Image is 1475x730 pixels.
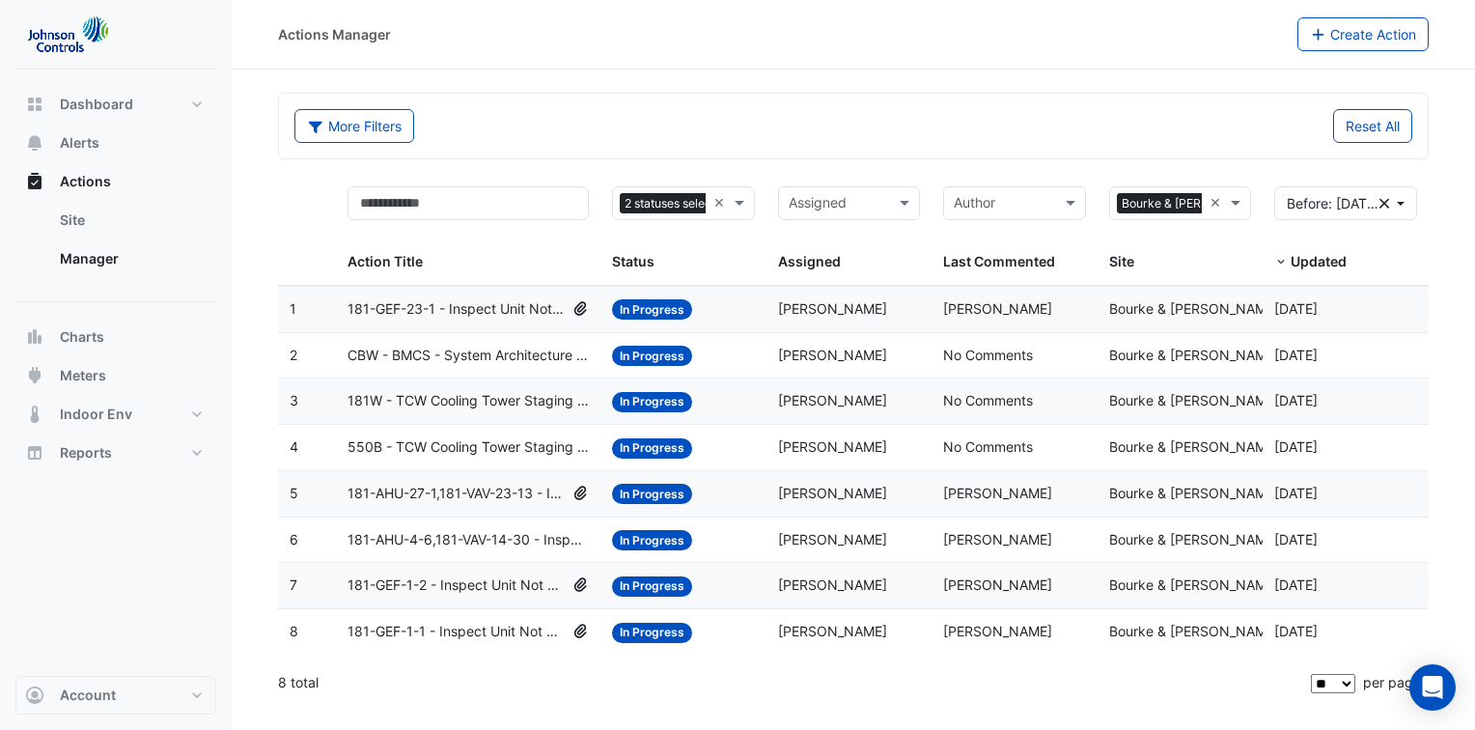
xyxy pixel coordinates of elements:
app-icon: Alerts [25,133,44,153]
app-icon: Meters [25,366,44,385]
span: In Progress [612,438,692,459]
button: Dashboard [15,85,216,124]
span: 181-GEF-1-1 - Inspect Unit Not Operating [348,621,565,643]
span: Bourke & [PERSON_NAME] [1109,623,1279,639]
button: Reports [15,434,216,472]
span: 6 [290,531,298,547]
button: More Filters [294,109,414,143]
app-icon: Dashboard [25,95,44,114]
span: CBW - BMCS - System Architecture Update [348,345,589,367]
span: Updated [1291,253,1347,269]
div: Actions Manager [278,24,391,44]
span: Last Commented [943,253,1055,269]
span: [PERSON_NAME] [943,623,1052,639]
div: Actions [15,201,216,286]
span: [PERSON_NAME] [778,485,887,501]
span: Account [60,686,116,705]
a: Site [44,201,216,239]
span: Meters [60,366,106,385]
button: Actions [15,162,216,201]
span: 181-GEF-23-1 - Inspect Unit Not Operating [348,298,565,321]
span: Bourke & [PERSON_NAME] [1109,531,1279,547]
span: 5 [290,485,298,501]
app-icon: Charts [25,327,44,347]
span: 2025-04-10T12:13:06.678 [1274,485,1318,501]
span: [PERSON_NAME] [778,392,887,408]
span: No Comments [943,347,1033,363]
span: [PERSON_NAME] [943,485,1052,501]
span: [PERSON_NAME] [778,576,887,593]
button: Before: [DATE] [1274,186,1417,220]
span: 550B - TCW Cooling Tower Staging Control [348,436,589,459]
span: Bourke & [PERSON_NAME] [1109,347,1279,363]
span: Reports [60,443,112,463]
span: Indoor Env [60,405,132,424]
span: 2025-06-19T14:25:33.260 [1274,347,1318,363]
app-icon: Indoor Env [25,405,44,424]
img: Company Logo [23,15,110,54]
span: Clear [1210,192,1226,214]
span: 2025-03-26T15:58:09.673 [1274,531,1318,547]
span: Actions [60,172,111,191]
app-icon: Actions [25,172,44,191]
button: Meters [15,356,216,395]
span: 8 [290,623,298,639]
span: Bourke & [PERSON_NAME] [1109,485,1279,501]
span: Before: 10 Aug 25 [1287,195,1379,211]
span: In Progress [612,530,692,550]
span: Bourke & [PERSON_NAME] [1117,193,1274,214]
div: Open Intercom Messenger [1409,664,1456,711]
span: Bourke & [PERSON_NAME] [1109,438,1279,455]
span: Bourke & [PERSON_NAME] [1109,300,1279,317]
a: Manager [44,239,216,278]
button: Create Action [1297,17,1430,51]
span: 1 [290,300,296,317]
span: 2025-06-19T14:21:30.412 [1274,392,1318,408]
span: [PERSON_NAME] [778,623,887,639]
span: Status [612,253,654,269]
button: Reset All [1333,109,1412,143]
fa-icon: Clear [1379,193,1390,213]
span: [PERSON_NAME] [943,300,1052,317]
span: 2025-07-25T07:38:17.594 [1274,300,1318,317]
span: No Comments [943,438,1033,455]
span: [PERSON_NAME] [778,300,887,317]
span: Alerts [60,133,99,153]
button: Account [15,676,216,715]
span: 181W - TCW Cooling Tower Staging Control [348,390,589,412]
span: 2025-03-26T11:23:21.845 [1274,623,1318,639]
span: Clear [713,192,730,214]
app-icon: Reports [25,443,44,463]
span: 7 [290,576,297,593]
span: [PERSON_NAME] [943,576,1052,593]
span: 181-GEF-1-2 - Inspect Unit Not Operating [348,575,565,597]
span: Action Title [348,253,423,269]
span: [PERSON_NAME] [778,347,887,363]
span: [PERSON_NAME] [778,531,887,547]
span: Assigned [778,253,841,269]
span: 181-AHU-4-6,181-VAV-14-30 - Inspect Zone Temp Broken Sensor [348,529,589,551]
span: In Progress [612,576,692,597]
span: Dashboard [60,95,133,114]
span: Site [1109,253,1134,269]
span: 2 [290,347,297,363]
div: 8 total [278,659,1307,707]
span: [PERSON_NAME] [943,531,1052,547]
span: In Progress [612,299,692,320]
span: 2025-06-19T14:19:54.574 [1274,438,1318,455]
span: 181-AHU-27-1,181-VAV-23-13 - Inspect Zone Temp Broken Sensor [348,483,565,505]
span: [PERSON_NAME] [778,438,887,455]
button: Charts [15,318,216,356]
span: 4 [290,438,298,455]
span: 2 statuses selected [620,193,735,214]
span: 2025-03-26T11:23:29.771 [1274,576,1318,593]
span: In Progress [612,484,692,504]
span: In Progress [612,392,692,412]
button: Alerts [15,124,216,162]
span: Bourke & [PERSON_NAME] [1109,392,1279,408]
span: 3 [290,392,298,408]
span: Charts [60,327,104,347]
span: per page [1363,674,1421,690]
button: Indoor Env [15,395,216,434]
span: Bourke & [PERSON_NAME] [1109,576,1279,593]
